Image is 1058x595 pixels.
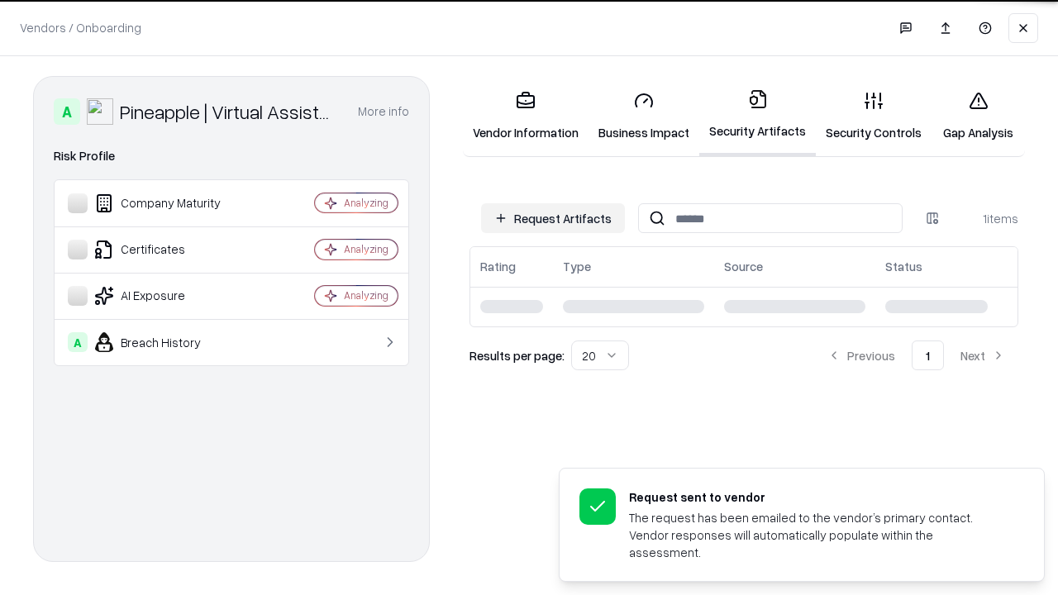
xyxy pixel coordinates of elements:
div: Pineapple | Virtual Assistant Agency [120,98,338,125]
div: A [54,98,80,125]
div: Breach History [68,332,265,352]
div: Analyzing [344,196,388,210]
div: Company Maturity [68,193,265,213]
div: Rating [480,258,516,275]
button: Request Artifacts [481,203,625,233]
div: Type [563,258,591,275]
nav: pagination [814,340,1018,370]
div: A [68,332,88,352]
div: Certificates [68,240,265,259]
a: Gap Analysis [932,78,1025,155]
div: Source [724,258,763,275]
div: Risk Profile [54,146,409,166]
div: The request has been emailed to the vendor’s primary contact. Vendor responses will automatically... [629,509,1004,561]
img: Pineapple | Virtual Assistant Agency [87,98,113,125]
div: Request sent to vendor [629,488,1004,506]
div: AI Exposure [68,286,265,306]
button: More info [358,97,409,126]
a: Business Impact [589,78,699,155]
a: Security Artifacts [699,76,816,156]
a: Vendor Information [463,78,589,155]
p: Results per page: [469,347,565,364]
button: 1 [912,340,944,370]
p: Vendors / Onboarding [20,19,141,36]
div: Analyzing [344,242,388,256]
div: Status [885,258,922,275]
div: 1 items [952,210,1018,227]
a: Security Controls [816,78,932,155]
div: Analyzing [344,288,388,302]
